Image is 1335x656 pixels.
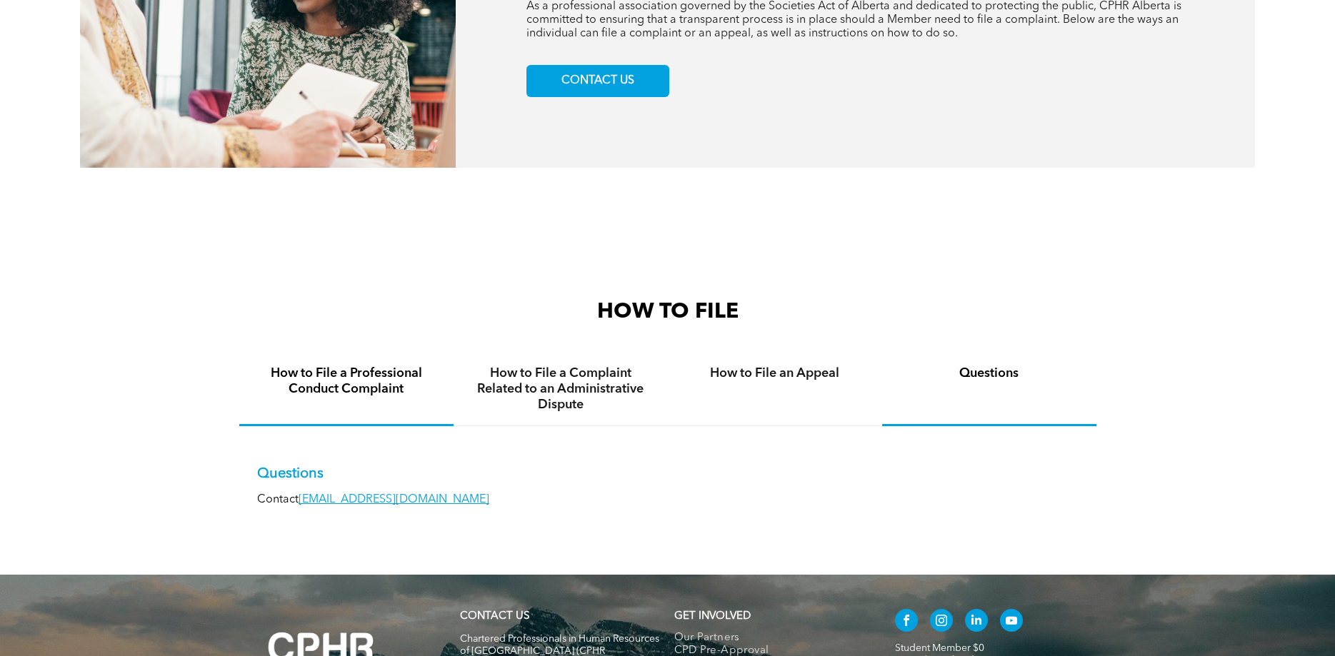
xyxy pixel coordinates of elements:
a: Our Partners [674,632,865,645]
a: linkedin [965,609,988,635]
a: youtube [1000,609,1023,635]
p: Questions [257,465,1079,483]
h4: Questions [895,365,1084,381]
a: CONTACT US [526,65,669,97]
a: instagram [930,609,953,635]
h4: How to File an Appeal [681,365,869,381]
span: As a professional association governed by the Societies Act of Alberta and dedicated to protectin... [526,1,1181,39]
h4: How to File a Professional Conduct Complaint [252,365,441,397]
span: HOW TO FILE [597,301,739,323]
a: CONTACT US [460,611,529,622]
a: Student Member $0 [895,643,984,653]
a: facebook [895,609,918,635]
h4: How to File a Complaint Related to an Administrative Dispute [466,365,655,413]
p: Contact [257,493,1079,507]
span: GET INVOLVED [674,611,751,622]
span: CONTACT US [556,67,639,95]
a: [EMAIL_ADDRESS][DOMAIN_NAME] [299,494,489,505]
